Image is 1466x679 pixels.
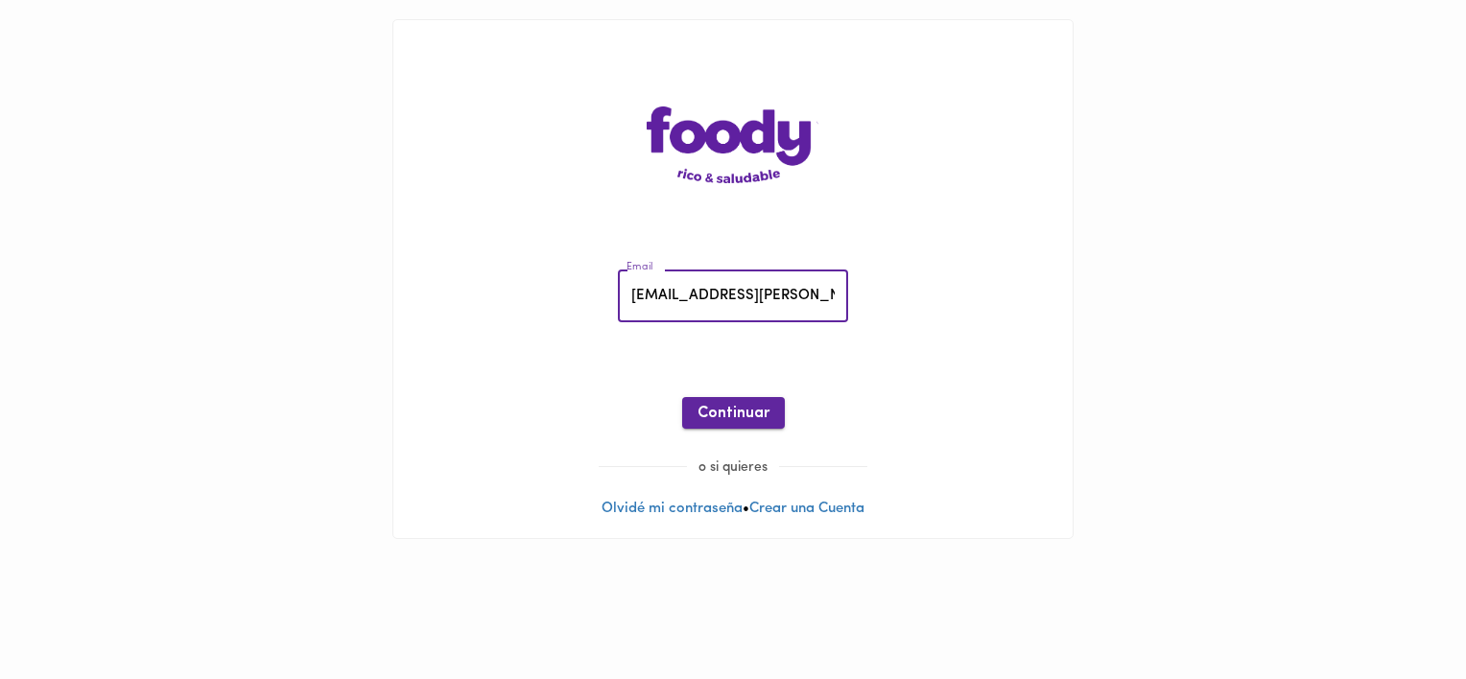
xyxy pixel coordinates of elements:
span: o si quieres [687,460,779,475]
a: Olvidé mi contraseña [602,502,743,516]
input: pepitoperez@gmail.com [618,270,848,323]
img: logo-main-page.png [647,106,819,183]
button: Continuar [682,397,785,429]
span: Continuar [698,405,769,423]
div: • [393,20,1073,538]
iframe: Messagebird Livechat Widget [1355,568,1447,660]
a: Crear una Cuenta [749,502,864,516]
